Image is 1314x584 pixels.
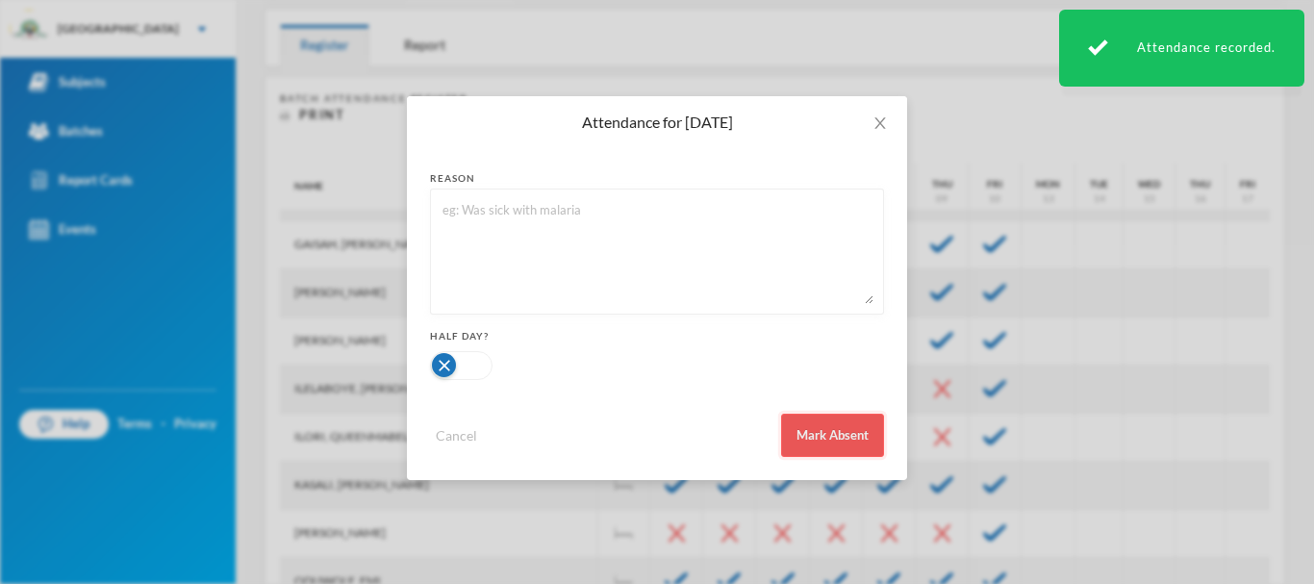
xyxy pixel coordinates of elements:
[430,112,884,133] div: Attendance for [DATE]
[1059,10,1304,87] div: Attendance recorded.
[430,171,884,186] div: reason
[872,115,888,131] i: icon: close
[430,424,483,446] button: Cancel
[853,96,907,150] button: Close
[430,329,884,343] div: Half Day?
[781,414,884,457] button: Mark Absent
